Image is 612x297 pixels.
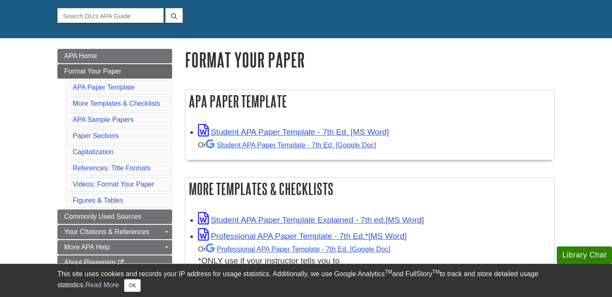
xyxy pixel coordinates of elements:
[185,49,555,71] h1: Format Your Paper
[185,178,554,200] h2: More Templates & Checklists
[64,243,110,251] span: More APA Help
[185,90,554,113] h2: APA Paper Template
[73,197,123,204] a: Figures & Tables
[57,64,172,79] a: Format Your Paper
[73,181,154,188] a: Videos: Format Your Paper
[198,141,376,149] small: Or
[73,148,113,156] a: Capitalization
[57,269,555,292] div: This site uses cookies and records your IP address for usage statistics. Additionally, we use Goo...
[73,84,135,91] a: APA Paper Template
[57,49,172,270] div: Guide Page Menu
[73,100,160,107] a: More Templates & Checklists
[385,269,392,275] sup: TM
[124,279,141,292] button: Close
[64,228,149,235] span: Your Citations & References
[64,213,141,220] span: Commonly Used Sources
[57,225,172,239] a: Your Citations & References
[198,243,550,268] div: *ONLY use if your instructor tells you to
[64,259,116,266] span: About Plagiarism
[198,245,390,253] small: Or
[57,8,164,23] input: Search DU's APA Guide
[57,49,172,63] a: APA Home
[206,245,390,253] a: Professional APA Paper Template - 7th Ed.
[432,269,439,275] sup: TM
[198,232,407,240] a: Link opens in new window
[73,116,134,123] a: APA Sample Papers
[64,68,121,75] span: Format Your Paper
[198,215,424,224] a: Link opens in new window
[73,164,150,172] a: References: Title Formats
[198,127,389,136] a: Link opens in new window
[57,240,172,255] a: More APA Help
[57,255,172,270] a: About Plagiarism
[73,132,119,139] a: Paper Sections
[206,141,376,149] a: Student APA Paper Template - 7th Ed. [Google Doc]
[85,281,119,289] a: Read More
[117,260,125,266] i: This link opens in a new window
[557,246,612,264] button: Library Chat
[57,209,172,224] a: Commonly Used Sources
[64,52,97,59] span: APA Home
